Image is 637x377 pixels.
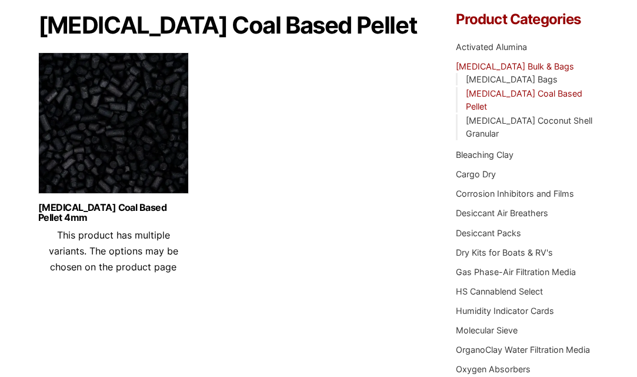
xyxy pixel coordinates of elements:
[456,267,576,277] a: Gas Phase-Air Filtration Media
[38,52,189,200] img: Activated Carbon 4mm Pellets
[456,42,527,52] a: Activated Alumina
[456,286,543,296] a: HS Cannablend Select
[456,12,599,27] h4: Product Categories
[466,115,592,138] a: [MEDICAL_DATA] Coconut Shell Granular
[456,61,574,71] a: [MEDICAL_DATA] Bulk & Bags
[38,203,189,223] a: [MEDICAL_DATA] Coal Based Pellet 4mm
[466,74,558,84] a: [MEDICAL_DATA] Bags
[466,88,582,111] a: [MEDICAL_DATA] Coal Based Pellet
[49,229,178,273] span: This product has multiple variants. The options may be chosen on the product page
[38,12,428,38] h1: [MEDICAL_DATA] Coal Based Pellet
[456,306,554,316] a: Humidity Indicator Cards
[456,247,553,257] a: Dry Kits for Boats & RV's
[456,208,548,218] a: Desiccant Air Breathers
[456,150,513,160] a: Bleaching Clay
[456,364,531,374] a: Oxygen Absorbers
[456,169,496,179] a: Cargo Dry
[456,345,590,355] a: OrganoClay Water Filtration Media
[456,228,521,238] a: Desiccant Packs
[456,188,574,199] a: Corrosion Inhibitors and Films
[456,325,518,335] a: Molecular Sieve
